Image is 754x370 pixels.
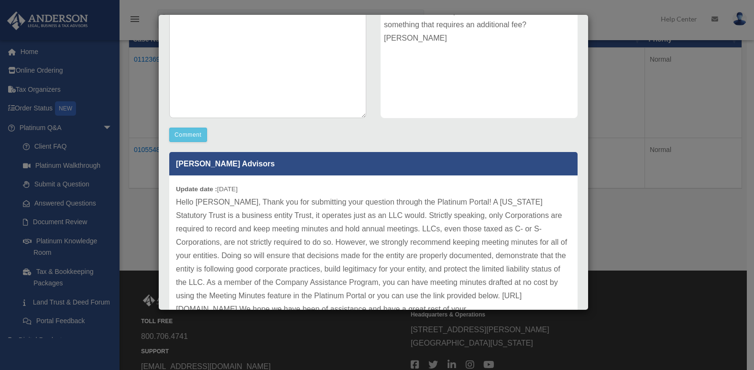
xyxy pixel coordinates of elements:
[176,185,238,193] small: [DATE]
[176,185,217,193] b: Update date :
[169,128,207,142] button: Comment
[176,196,571,316] p: Hello [PERSON_NAME], Thank you for submitting your question through the Platinum Portal! A [US_ST...
[169,152,578,175] p: [PERSON_NAME] Advisors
